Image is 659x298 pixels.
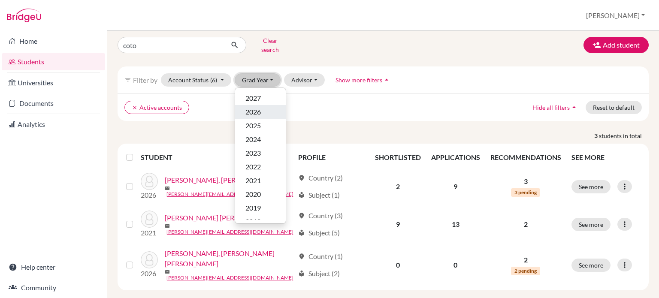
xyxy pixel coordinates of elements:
th: STUDENT [141,147,293,168]
span: location_on [298,253,305,260]
th: PROFILE [293,147,370,168]
div: Subject (1) [298,190,340,200]
td: 9 [370,205,426,243]
button: Advisor [284,73,325,87]
a: Analytics [2,116,105,133]
button: 2020 [235,187,286,201]
span: 2022 [245,162,261,172]
button: Hide all filtersarrow_drop_up [525,101,586,114]
span: mail [165,186,170,191]
span: Hide all filters [532,104,570,111]
button: 2019 [235,201,286,215]
span: 2023 [245,148,261,158]
a: [PERSON_NAME] [PERSON_NAME] [165,213,273,223]
i: arrow_drop_up [382,75,391,84]
a: Community [2,279,105,296]
span: mail [165,223,170,229]
p: 2 [490,219,561,229]
button: Show more filtersarrow_drop_up [328,73,398,87]
span: local_library [298,192,305,199]
p: 2021 [141,228,158,238]
strong: 3 [594,131,599,140]
span: location_on [298,175,305,181]
a: Help center [2,259,105,276]
button: 2025 [235,119,286,132]
button: Account Status(6) [161,73,231,87]
a: Home [2,33,105,50]
i: arrow_drop_up [570,103,578,111]
p: 3 [490,176,561,187]
span: 2024 [245,134,261,144]
img: Cecilia, Coto Aguilar [141,173,158,190]
i: filter_list [124,76,131,83]
a: Universities [2,74,105,91]
button: 2021 [235,174,286,187]
button: 2024 [235,132,286,146]
span: 2 pending [511,267,540,275]
td: 2 [370,168,426,205]
input: Find student by name... [118,37,224,53]
i: clear [132,105,138,111]
button: Grad Year [235,73,281,87]
button: Clear search [246,34,294,56]
a: Students [2,53,105,70]
span: 2020 [245,189,261,199]
td: 9 [426,168,485,205]
div: Subject (2) [298,268,340,279]
span: 2026 [245,107,261,117]
div: Country (2) [298,173,343,183]
span: 2027 [245,93,261,103]
button: clearActive accounts [124,101,189,114]
th: APPLICATIONS [426,147,485,168]
div: Subject (5) [298,228,340,238]
button: Reset to default [586,101,642,114]
div: Country (1) [298,251,343,262]
span: local_library [298,270,305,277]
button: 2026 [235,105,286,119]
div: Grad Year [235,87,286,224]
span: mail [165,269,170,274]
a: [PERSON_NAME][EMAIL_ADDRESS][DOMAIN_NAME] [166,190,293,198]
button: 2018 [235,215,286,229]
th: SHORTLISTED [370,147,426,168]
span: 2019 [245,203,261,213]
button: Add student [583,37,649,53]
span: 2025 [245,120,261,131]
a: [PERSON_NAME][EMAIL_ADDRESS][DOMAIN_NAME] [166,228,293,236]
span: students in total [599,131,649,140]
p: 2026 [141,190,158,200]
th: RECOMMENDATIONS [485,147,566,168]
span: 2021 [245,175,261,186]
button: See more [571,259,611,272]
p: 2 [490,255,561,265]
td: 0 [426,243,485,287]
div: Country (3) [298,211,343,221]
a: [PERSON_NAME][EMAIL_ADDRESS][DOMAIN_NAME] [166,274,293,282]
button: 2022 [235,160,286,174]
a: Documents [2,95,105,112]
img: Ruben, Godoy Coto [141,251,158,268]
button: See more [571,180,611,193]
span: local_library [298,229,305,236]
th: SEE MORE [566,147,645,168]
button: [PERSON_NAME] [582,7,649,24]
span: location_on [298,212,305,219]
img: Bridge-U [7,9,41,22]
span: 3 pending [511,188,540,197]
span: 2018 [245,217,261,227]
a: [PERSON_NAME], [PERSON_NAME] [165,175,275,185]
td: 0 [370,243,426,287]
a: [PERSON_NAME], [PERSON_NAME] [PERSON_NAME] [165,248,294,269]
span: Show more filters [336,76,382,84]
span: Filter by [133,76,157,84]
button: See more [571,218,611,231]
td: 13 [426,205,485,243]
button: 2027 [235,91,286,105]
img: Godoy Coto, Adriana [141,211,158,228]
span: (6) [210,76,217,84]
p: 2026 [141,268,158,279]
button: 2023 [235,146,286,160]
